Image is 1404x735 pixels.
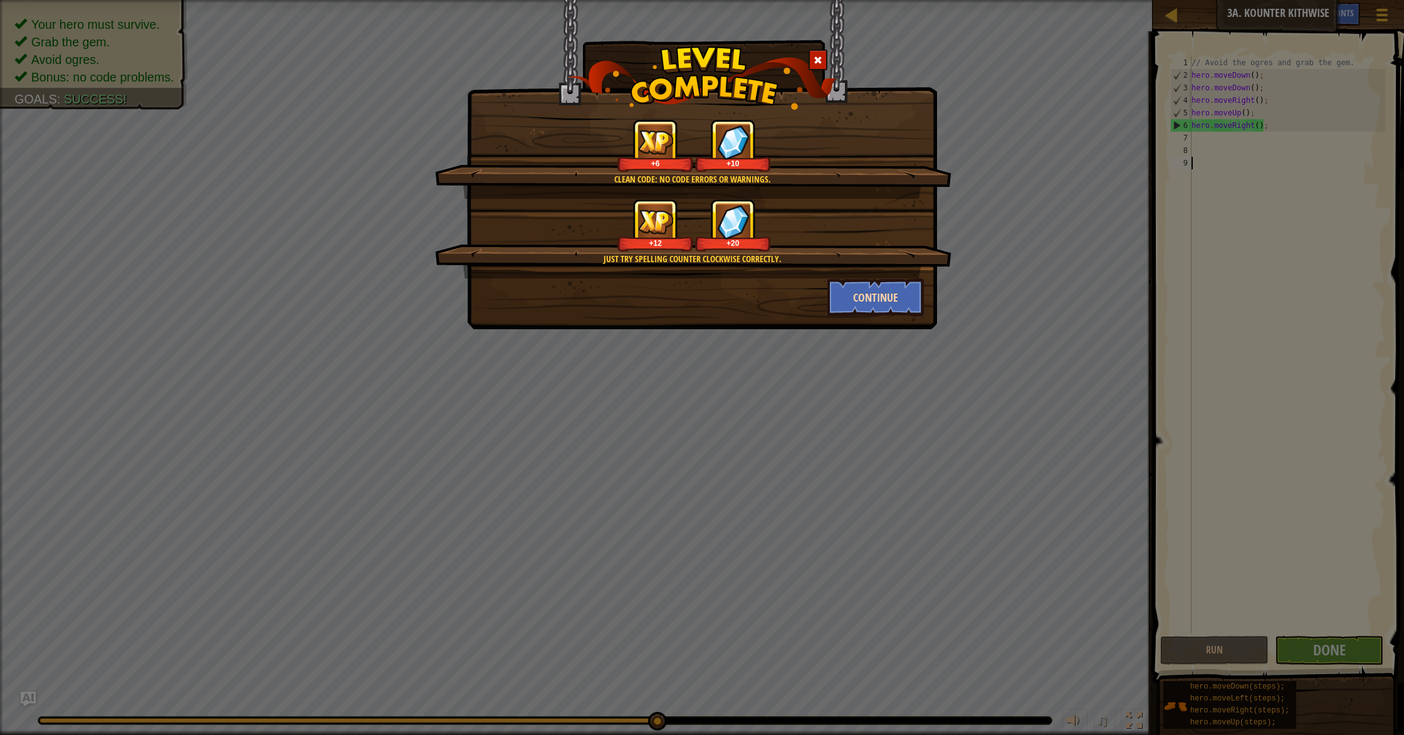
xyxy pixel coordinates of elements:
[717,125,750,159] img: reward_icon_gems.png
[620,238,691,248] div: +12
[827,278,925,316] button: Continue
[717,204,750,239] img: reward_icon_gems.png
[568,46,837,110] img: level_complete.png
[698,159,768,168] div: +10
[698,238,768,248] div: +20
[620,159,691,168] div: +6
[495,173,890,186] div: Clean code: no code errors or warnings.
[638,130,673,154] img: reward_icon_xp.png
[638,209,673,234] img: reward_icon_xp.png
[495,253,890,265] div: Just try spelling counter clockwise correctly.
